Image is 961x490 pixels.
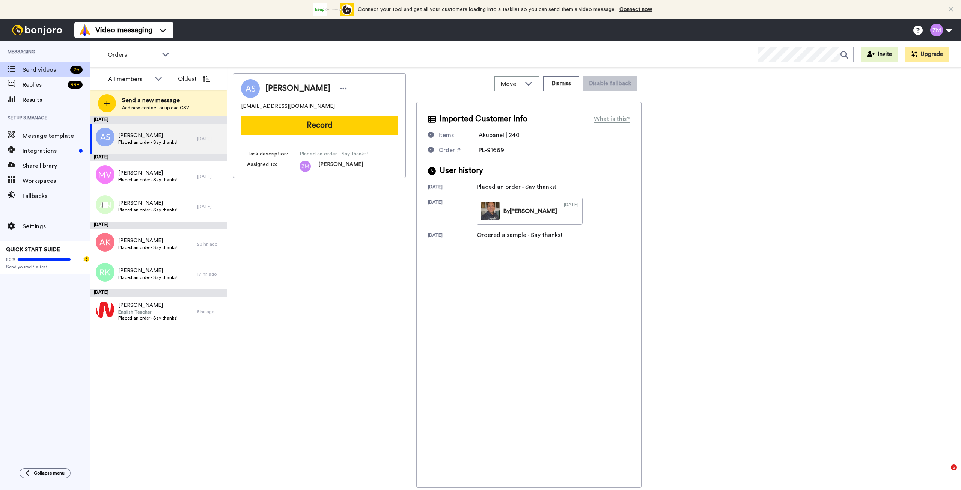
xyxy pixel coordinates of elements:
span: Imported Customer Info [440,113,527,125]
div: All members [108,75,151,84]
div: [DATE] [90,116,227,124]
span: Placed an order - Say thanks! [300,150,371,158]
span: Placed an order - Say thanks! [118,207,178,213]
span: PL-91669 [479,147,504,153]
button: Record [241,116,398,135]
span: Move [501,80,521,89]
span: Add new contact or upload CSV [122,105,189,111]
div: 17 hr. ago [197,271,223,277]
div: Placed an order - Say thanks! [477,182,556,191]
div: [DATE] [428,199,477,225]
span: Workspaces [23,176,90,185]
div: [DATE] [90,222,227,229]
span: [PERSON_NAME] [118,302,178,309]
div: [DATE] [90,289,227,297]
img: d3776f82-082b-4774-9556-2b8b749f4423-thumb.jpg [481,202,500,220]
div: animation [313,3,354,16]
div: Order # [438,146,461,155]
span: Placed an order - Say thanks! [118,139,178,145]
span: [PERSON_NAME] [118,169,178,177]
div: [DATE] [197,136,223,142]
span: Akupanel | 240 [479,132,520,138]
button: Collapse menu [20,468,71,478]
span: [PERSON_NAME] [265,83,330,94]
img: bj-logo-header-white.svg [9,25,65,35]
div: [DATE] [428,232,477,240]
span: Send videos [23,65,67,74]
div: 23 hr. ago [197,241,223,247]
button: Upgrade [905,47,949,62]
span: [EMAIL_ADDRESS][DOMAIN_NAME] [241,103,335,110]
span: Fallbacks [23,191,90,201]
button: Invite [861,47,898,62]
div: 26 [70,66,83,74]
div: By [PERSON_NAME] [503,207,557,216]
span: Results [23,95,90,104]
span: Send yourself a test [6,264,84,270]
span: Task description : [247,150,300,158]
div: [DATE] [90,154,227,161]
span: Orders [108,50,158,59]
span: Collapse menu [34,470,65,476]
img: as.png [96,128,114,146]
span: 80% [6,256,16,262]
span: Send a new message [122,96,189,105]
span: [PERSON_NAME] [118,237,178,244]
span: Placed an order - Say thanks! [118,315,178,321]
div: Items [438,131,454,140]
span: Settings [23,222,90,231]
a: Connect now [619,7,652,12]
span: [PERSON_NAME] [118,132,178,139]
button: Oldest [172,71,215,86]
span: Placed an order - Say thanks! [118,274,178,280]
a: By[PERSON_NAME][DATE] [477,198,583,225]
div: [DATE] [564,202,578,220]
img: rk.png [96,263,114,282]
span: 6 [951,464,957,470]
div: 99 + [68,81,83,89]
img: vm-color.svg [79,24,91,36]
span: [PERSON_NAME] [118,199,178,207]
span: Video messaging [95,25,152,35]
span: Connect your tool and get all your customers loading into a tasklist so you can send them a video... [358,7,616,12]
span: [PERSON_NAME] [318,161,363,172]
span: Message template [23,131,90,140]
div: [DATE] [428,184,477,191]
img: Image of Agnieszka Szyszkowska [241,79,260,98]
span: Replies [23,80,65,89]
span: Share library [23,161,90,170]
span: Placed an order - Say thanks! [118,177,178,183]
span: [PERSON_NAME] [118,267,178,274]
span: Placed an order - Say thanks! [118,244,178,250]
div: 5 hr. ago [197,309,223,315]
img: zm.png [300,161,311,172]
div: Ordered a sample - Say thanks! [477,231,562,240]
span: English Teacher [118,309,178,315]
iframe: Intercom live chat [935,464,953,482]
div: Tooltip anchor [83,256,90,262]
button: Dismiss [543,76,579,91]
div: What is this? [594,115,630,124]
img: mv.png [96,165,114,184]
div: [DATE] [197,204,223,210]
img: dd7df4e6-1359-4fde-b8e6-4041bf071fb8.png [96,300,114,319]
img: ak.png [96,233,114,252]
span: Integrations [23,146,76,155]
button: Disable fallback [583,76,637,91]
span: User history [440,165,483,176]
span: QUICK START GUIDE [6,247,60,252]
div: [DATE] [197,173,223,179]
span: Assigned to: [247,161,300,172]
